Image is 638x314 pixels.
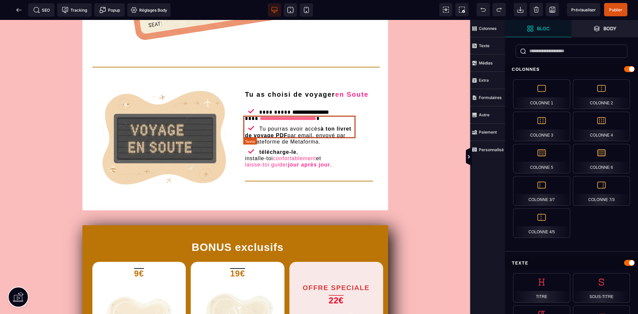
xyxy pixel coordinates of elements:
strong: Médias [479,60,493,65]
span: Tracking [62,7,87,13]
b: télécharge-le [259,129,296,135]
span: Afficher les vues [505,147,512,167]
span: Code de suivi [57,3,92,17]
span: Enregistrer le contenu [604,3,627,16]
strong: Formulaires [479,95,502,100]
strong: Bloc [537,26,550,31]
span: Importer [514,3,527,16]
span: Retour [12,3,26,17]
strong: Body [603,26,616,31]
span: Publier [609,7,622,12]
div: Titre [513,273,570,303]
span: Voir tablette [284,3,297,17]
strong: Personnalisé [479,147,504,152]
span: Autre [470,106,505,124]
span: Aperçu [567,3,600,16]
span: Créer une alerte modale [94,3,125,17]
span: Voir mobile [300,3,313,17]
span: Favicon [127,3,170,17]
span: SEO [33,7,50,13]
div: Colonne 1 [513,79,570,109]
div: Colonne 7/3 [573,176,630,206]
div: Colonne 4/5 [513,208,570,238]
span: Colonnes [470,20,505,37]
h1: BONUS exclusifs [87,218,388,237]
span: Prévisualiser [571,7,596,12]
span: Texte [470,37,505,54]
span: Personnalisé [470,141,505,158]
span: Voir bureau [268,3,281,17]
text: Tu pourras avoir accès par email, envoyé par la plateforme de Metaforma. [245,104,351,126]
span: Enregistrer [546,3,559,16]
span: Défaire [477,3,490,16]
span: Métadata SEO [28,3,54,17]
span: Nettoyage [530,3,543,16]
text: , installe-toi et . [245,128,334,149]
strong: Autre [479,112,489,117]
span: Formulaires [470,89,505,106]
strong: Paiement [479,130,497,135]
span: Médias [470,54,505,72]
strong: Colonnes [479,26,497,31]
strong: Extra [479,78,489,83]
span: Voir les composants [439,3,453,16]
div: Colonne 3 [513,112,570,141]
div: Texte [505,257,638,269]
div: Colonne 6 [573,144,630,173]
img: 1240b3249a529da47ca73bbb7d9d560f_Generated_Image_uekp4puekp4puekp.png [102,64,235,179]
span: Ouvrir les calques [572,20,638,37]
div: Colonne 2 [573,79,630,109]
span: Réglages Body [131,7,167,13]
span: Ouvrir les blocs [505,20,572,37]
div: Colonne 3/7 [513,176,570,206]
div: Tu as choisi de voyager [245,70,373,78]
div: Sous-titre [573,273,630,303]
span: Paiement [470,124,505,141]
span: Extra [470,72,505,89]
div: Colonnes [505,63,638,75]
div: Colonne 4 [573,112,630,141]
span: Popup [99,7,120,13]
span: Rétablir [492,3,506,16]
strong: Texte [479,43,489,48]
span: Capture d'écran [455,3,469,16]
div: Colonne 5 [513,144,570,173]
